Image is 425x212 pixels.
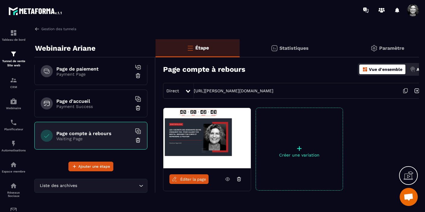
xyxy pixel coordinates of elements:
[10,29,17,36] img: formation
[135,105,141,111] img: trash
[271,45,278,52] img: stats.20deebd0.svg
[2,114,26,135] a: schedulerschedulerPlanificateur
[10,98,17,105] img: automations
[34,26,40,32] img: arrow
[362,67,368,72] img: dashboard-orange.40269519.svg
[38,182,78,189] span: Liste des archives
[2,46,26,72] a: formationformationTunnel de vente Site web
[78,163,110,169] span: Ajouter une étape
[369,67,402,72] p: Vue d'ensemble
[400,188,418,206] div: Ouvrir le chat
[2,25,26,46] a: formationformationTableau de bord
[10,161,17,168] img: automations
[56,131,132,136] h6: Page compte à rebours
[56,104,132,109] p: Payment Success
[2,59,26,68] p: Tunnel de vente Site web
[68,162,113,171] button: Ajouter une étape
[2,38,26,41] p: Tableau de bord
[2,85,26,89] p: CRM
[194,88,273,93] a: [URL][PERSON_NAME][DOMAIN_NAME]
[2,191,26,198] p: Réseaux Sociaux
[169,174,209,184] a: Éditer la page
[56,98,132,104] h6: Page d'accueil
[180,177,206,182] span: Éditer la page
[195,45,209,51] p: Étape
[10,182,17,189] img: social-network
[2,178,26,202] a: social-networksocial-networkRéseaux Sociaux
[166,88,179,93] span: Direct
[56,136,132,141] p: Waiting Page
[8,5,63,16] img: logo
[2,106,26,110] p: Webinaire
[411,85,423,97] img: arrow-next.bcc2205e.svg
[78,182,137,189] input: Search for option
[2,149,26,152] p: Automatisations
[10,140,17,147] img: automations
[135,73,141,79] img: trash
[34,26,76,32] a: Gestion des tunnels
[10,50,17,58] img: formation
[163,108,251,168] img: image
[410,67,415,72] img: actions.d6e523a2.png
[256,144,343,153] p: +
[2,157,26,178] a: automationsautomationsEspace membre
[187,44,194,52] img: bars-o.4a397970.svg
[2,93,26,114] a: automationsautomationsWebinaire
[56,72,132,77] p: Payment Page
[163,65,245,74] h3: Page compte à rebours
[379,45,404,51] p: Paramètre
[135,137,141,143] img: trash
[256,153,343,157] p: Créer une variation
[279,45,309,51] p: Statistiques
[2,72,26,93] a: formationformationCRM
[35,42,96,54] p: Webinaire Ariane
[370,45,378,52] img: setting-gr.5f69749f.svg
[2,170,26,173] p: Espace membre
[2,135,26,157] a: automationsautomationsAutomatisations
[10,119,17,126] img: scheduler
[10,77,17,84] img: formation
[2,128,26,131] p: Planificateur
[56,66,132,72] h6: Page de paiement
[34,179,147,193] div: Search for option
